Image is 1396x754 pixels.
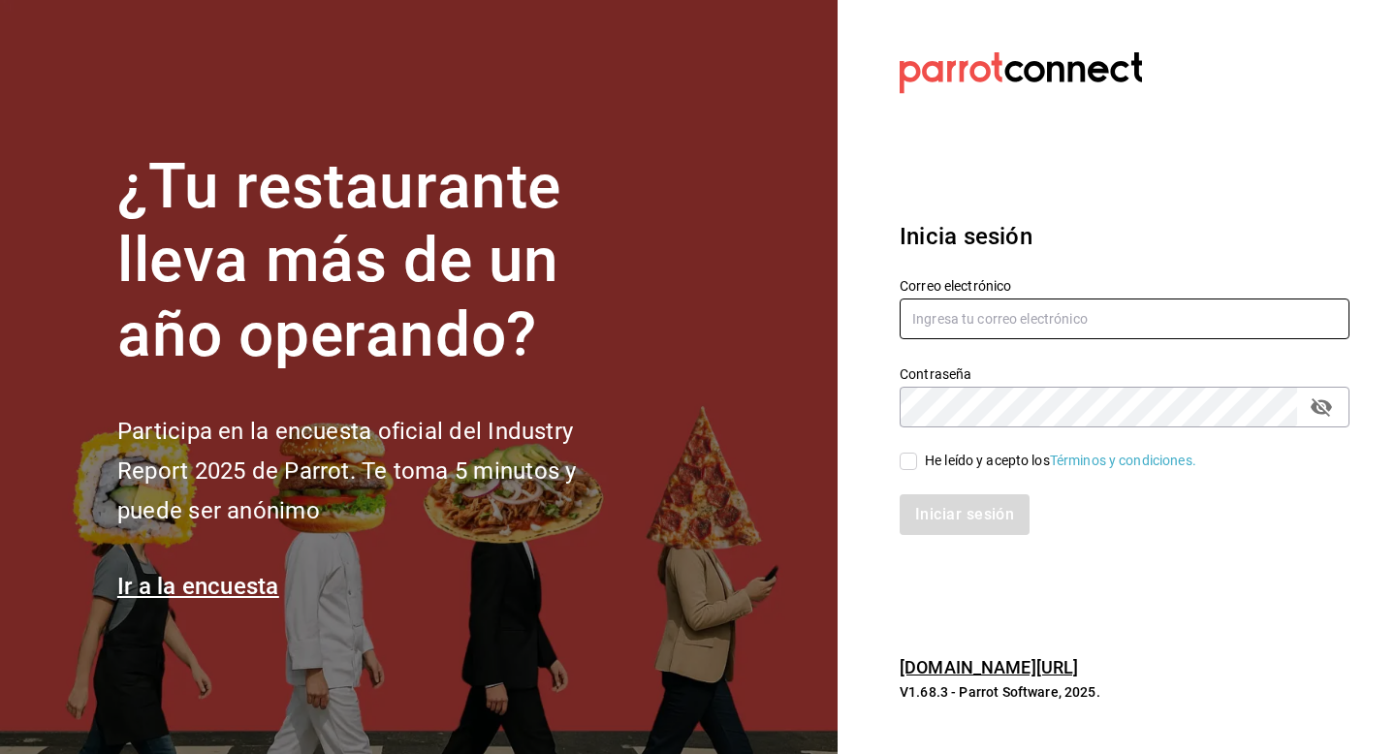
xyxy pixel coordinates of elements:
[925,451,1196,471] div: He leído y acepto los
[900,298,1349,339] input: Ingresa tu correo electrónico
[900,219,1349,254] h3: Inicia sesión
[1305,391,1338,424] button: passwordField
[1050,453,1196,468] a: Términos y condiciones.
[117,573,279,600] a: Ir a la encuesta
[900,278,1349,292] label: Correo electrónico
[900,682,1349,702] p: V1.68.3 - Parrot Software, 2025.
[900,657,1078,677] a: [DOMAIN_NAME][URL]
[117,150,641,373] h1: ¿Tu restaurante lleva más de un año operando?
[117,412,641,530] h2: Participa en la encuesta oficial del Industry Report 2025 de Parrot. Te toma 5 minutos y puede se...
[900,366,1349,380] label: Contraseña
